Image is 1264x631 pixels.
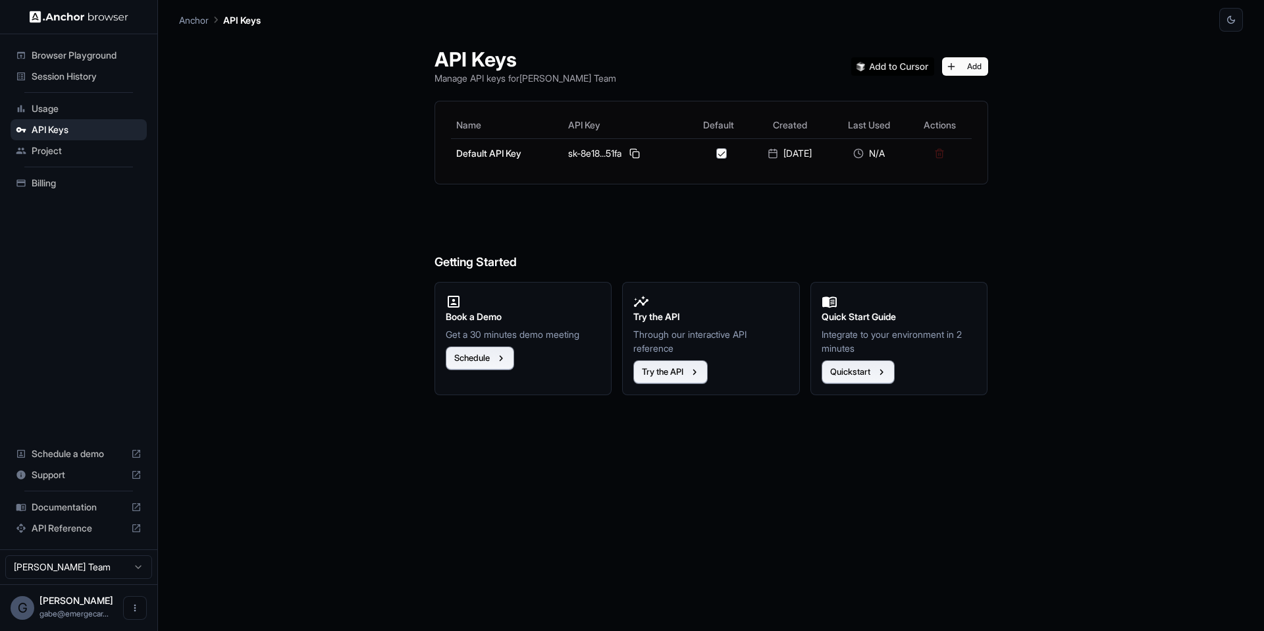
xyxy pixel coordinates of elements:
[446,327,601,341] p: Get a 30 minutes demo meeting
[568,146,683,161] div: sk-8e18...51fa
[32,447,126,460] span: Schedule a demo
[633,310,789,324] h2: Try the API
[451,112,563,138] th: Name
[563,112,689,138] th: API Key
[830,112,908,138] th: Last Used
[32,123,142,136] span: API Keys
[11,464,147,485] div: Support
[32,177,142,190] span: Billing
[32,49,142,62] span: Browser Playground
[11,98,147,119] div: Usage
[223,13,261,27] p: API Keys
[11,45,147,66] div: Browser Playground
[434,47,616,71] h1: API Keys
[32,102,142,115] span: Usage
[11,119,147,140] div: API Keys
[39,609,109,618] span: gabe@emergecareer.com
[11,497,147,518] div: Documentation
[32,468,126,481] span: Support
[633,327,789,355] p: Through our interactive API reference
[822,360,895,384] button: Quickstart
[749,112,830,138] th: Created
[39,595,113,606] span: Gabe Saruhashi
[451,138,563,168] td: Default API Key
[11,443,147,464] div: Schedule a demo
[11,66,147,87] div: Session History
[942,57,988,76] button: Add
[822,310,977,324] h2: Quick Start Guide
[32,522,126,535] span: API Reference
[11,596,34,620] div: G
[446,346,514,370] button: Schedule
[446,310,601,324] h2: Book a Demo
[179,13,261,27] nav: breadcrumb
[754,147,825,160] div: [DATE]
[123,596,147,620] button: Open menu
[627,146,643,161] button: Copy API key
[30,11,128,23] img: Anchor Logo
[32,70,142,83] span: Session History
[11,518,147,539] div: API Reference
[434,71,616,85] p: Manage API keys for [PERSON_NAME] Team
[633,360,708,384] button: Try the API
[434,200,988,272] h6: Getting Started
[32,144,142,157] span: Project
[851,57,934,76] img: Add anchorbrowser MCP server to Cursor
[822,327,977,355] p: Integrate to your environment in 2 minutes
[11,173,147,194] div: Billing
[11,140,147,161] div: Project
[688,112,749,138] th: Default
[835,147,903,160] div: N/A
[179,13,209,27] p: Anchor
[908,112,971,138] th: Actions
[32,501,126,514] span: Documentation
